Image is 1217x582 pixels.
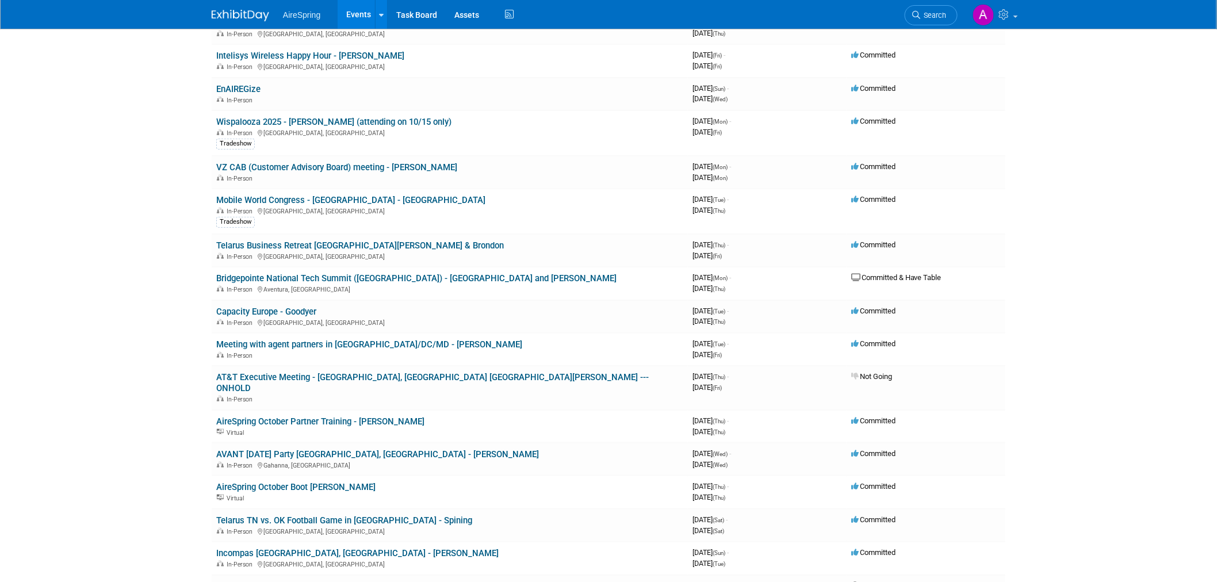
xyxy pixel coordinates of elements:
[851,162,895,171] span: Committed
[216,217,255,227] div: Tradeshow
[713,52,722,59] span: (Fri)
[713,208,725,214] span: (Thu)
[851,84,895,93] span: Committed
[216,84,261,94] a: EnAIREGize
[920,11,947,20] span: Search
[727,84,729,93] span: -
[713,197,725,203] span: (Tue)
[713,129,722,136] span: (Fri)
[692,559,725,568] span: [DATE]
[713,308,725,315] span: (Tue)
[216,128,683,137] div: [GEOGRAPHIC_DATA], [GEOGRAPHIC_DATA]
[727,307,729,315] span: -
[727,372,729,381] span: -
[713,550,725,556] span: (Sun)
[851,548,895,557] span: Committed
[713,30,725,37] span: (Thu)
[713,495,725,501] span: (Thu)
[217,129,224,135] img: In-Person Event
[713,561,725,567] span: (Tue)
[692,117,731,125] span: [DATE]
[692,449,731,458] span: [DATE]
[216,162,457,173] a: VZ CAB (Customer Advisory Board) meeting - [PERSON_NAME]
[713,164,728,170] span: (Mon)
[713,319,725,325] span: (Thu)
[217,30,224,36] img: In-Person Event
[216,273,617,284] a: Bridgepointe National Tech Summit ([GEOGRAPHIC_DATA]) - [GEOGRAPHIC_DATA] and [PERSON_NAME]
[713,462,728,468] span: (Wed)
[692,128,722,136] span: [DATE]
[692,383,722,392] span: [DATE]
[726,515,728,524] span: -
[216,339,522,350] a: Meeting with agent partners in [GEOGRAPHIC_DATA]/DC/MD - [PERSON_NAME]
[217,462,224,468] img: In-Person Event
[713,484,725,490] span: (Thu)
[227,286,256,293] span: In-Person
[216,206,683,215] div: [GEOGRAPHIC_DATA], [GEOGRAPHIC_DATA]
[692,372,729,381] span: [DATE]
[217,561,224,566] img: In-Person Event
[217,286,224,292] img: In-Person Event
[692,240,729,249] span: [DATE]
[713,352,722,358] span: (Fri)
[692,284,725,293] span: [DATE]
[227,97,256,104] span: In-Person
[227,495,247,502] span: Virtual
[227,528,256,535] span: In-Person
[217,253,224,259] img: In-Person Event
[713,175,728,181] span: (Mon)
[713,63,722,70] span: (Fri)
[851,515,895,524] span: Committed
[216,317,683,327] div: [GEOGRAPHIC_DATA], [GEOGRAPHIC_DATA]
[692,317,725,326] span: [DATE]
[227,319,256,327] span: In-Person
[713,451,728,457] span: (Wed)
[692,515,728,524] span: [DATE]
[212,10,269,21] img: ExhibitDay
[217,528,224,534] img: In-Person Event
[713,528,724,534] span: (Sat)
[216,449,539,460] a: AVANT [DATE] Party [GEOGRAPHIC_DATA], [GEOGRAPHIC_DATA] - [PERSON_NAME]
[692,307,729,315] span: [DATE]
[217,175,224,181] img: In-Person Event
[692,482,729,491] span: [DATE]
[727,339,729,348] span: -
[227,175,256,182] span: In-Person
[692,162,731,171] span: [DATE]
[227,396,256,403] span: In-Person
[692,273,731,282] span: [DATE]
[692,427,725,436] span: [DATE]
[713,429,725,435] span: (Thu)
[905,5,958,25] a: Search
[727,195,729,204] span: -
[713,242,725,248] span: (Thu)
[692,350,722,359] span: [DATE]
[973,4,994,26] img: Aila Ortiaga
[692,416,729,425] span: [DATE]
[851,51,895,59] span: Committed
[216,482,376,492] a: AireSpring October Boot [PERSON_NAME]
[713,418,725,424] span: (Thu)
[713,341,725,347] span: (Tue)
[216,416,424,427] a: AireSpring October Partner Training - [PERSON_NAME]
[216,460,683,469] div: Gahanna, [GEOGRAPHIC_DATA]
[692,84,729,93] span: [DATE]
[692,206,725,215] span: [DATE]
[217,396,224,401] img: In-Person Event
[216,62,683,71] div: [GEOGRAPHIC_DATA], [GEOGRAPHIC_DATA]
[851,449,895,458] span: Committed
[729,449,731,458] span: -
[216,515,472,526] a: Telarus TN vs. OK Football Game in [GEOGRAPHIC_DATA] - Spining
[692,339,729,348] span: [DATE]
[227,129,256,137] span: In-Person
[727,548,729,557] span: -
[227,30,256,38] span: In-Person
[227,208,256,215] span: In-Person
[692,173,728,182] span: [DATE]
[217,208,224,213] img: In-Person Event
[227,352,256,359] span: In-Person
[727,482,729,491] span: -
[217,352,224,358] img: In-Person Event
[216,240,504,251] a: Telarus Business Retreat [GEOGRAPHIC_DATA][PERSON_NAME] & Brondon
[692,460,728,469] span: [DATE]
